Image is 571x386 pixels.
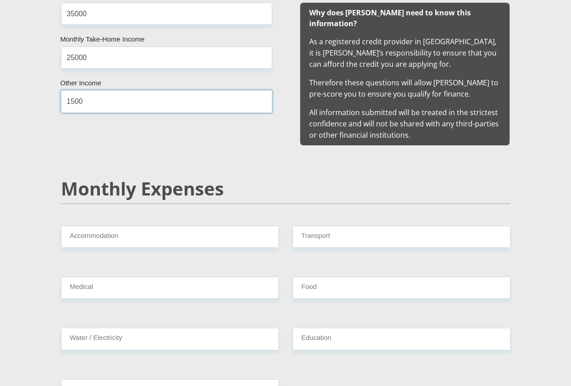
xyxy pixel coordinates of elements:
input: Monthly Income Before Deductions [61,3,272,25]
input: Expenses - Accommodation [61,226,279,248]
input: Expenses - Food [292,277,511,299]
b: Why does [PERSON_NAME] need to know this information? [309,8,471,28]
input: Expenses - Education [292,328,511,350]
input: Monthly Take Home Income [61,47,272,69]
h2: Monthly Expenses [61,178,511,200]
span: As a registered credit provider in [GEOGRAPHIC_DATA], it is [PERSON_NAME]’s responsibility to ens... [309,7,501,140]
input: Expenses - Water/Electricity [61,328,279,350]
input: Expenses - Medical [61,277,279,299]
input: Other Income [61,90,272,112]
input: Expenses - Transport [292,226,511,248]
